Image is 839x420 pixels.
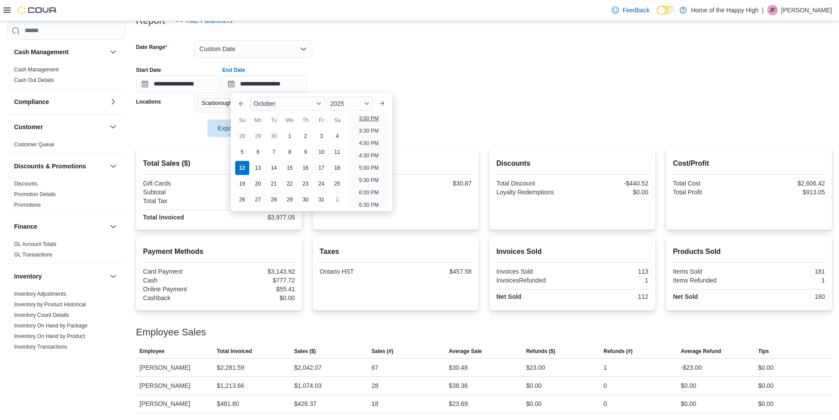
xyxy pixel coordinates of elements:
[14,323,88,329] a: Inventory On Hand by Package
[314,193,329,207] div: day-31
[143,158,295,169] h2: Total Sales ($)
[221,294,295,301] div: $0.00
[355,200,382,210] li: 6:30 PM
[449,362,468,373] div: $30.48
[7,139,126,153] div: Customer
[330,177,344,191] div: day-25
[496,268,571,275] div: Invoices Sold
[136,327,206,338] h3: Employee Sales
[496,180,571,187] div: Total Discount
[207,119,257,137] button: Export
[681,348,721,355] span: Average Refund
[750,180,825,187] div: $2,606.42
[673,158,825,169] h2: Cost/Profit
[251,177,265,191] div: day-20
[283,161,297,175] div: day-15
[603,398,607,409] div: 0
[14,191,56,197] a: Promotion Details
[496,246,648,257] h2: Invoices Sold
[7,289,126,419] div: Inventory
[781,5,832,15] p: [PERSON_NAME]
[235,161,249,175] div: day-12
[330,193,344,207] div: day-1
[14,344,67,350] a: Inventory Transactions
[14,301,86,308] span: Inventory by Product Historical
[355,113,382,124] li: 3:00 PM
[14,123,106,131] button: Customer
[14,123,43,131] h3: Customer
[608,1,653,19] a: Feedback
[397,180,472,187] div: $30.87
[143,294,218,301] div: Cashback
[603,362,607,373] div: 1
[372,362,379,373] div: 67
[251,145,265,159] div: day-6
[14,301,86,308] a: Inventory by Product Historical
[314,161,329,175] div: day-17
[372,348,393,355] span: Sales (#)
[267,161,281,175] div: day-14
[294,348,316,355] span: Sales ($)
[496,293,521,300] strong: Net Sold
[762,5,764,15] p: |
[327,97,373,111] div: Button. Open the year selector. 2025 is currently selected.
[14,191,56,198] span: Promotion Details
[574,189,648,196] div: $0.00
[14,201,41,208] span: Promotions
[14,322,88,329] span: Inventory On Hand by Package
[14,222,106,231] button: Finance
[221,277,295,284] div: $777.72
[254,100,276,107] span: October
[14,181,37,187] a: Discounts
[136,377,214,394] div: [PERSON_NAME]
[14,48,106,56] button: Cash Management
[14,251,52,258] span: GL Transactions
[221,268,295,275] div: $3,143.92
[143,189,218,196] div: Subtotal
[221,286,295,293] div: $55.41
[221,189,295,196] div: $3,519.47
[14,272,42,281] h3: Inventory
[198,98,281,108] span: Scarborough - Morningside Crossing - Fire & Flower
[681,380,696,391] div: $0.00
[449,380,468,391] div: $38.36
[375,97,389,111] button: Next month
[673,277,747,284] div: Items Refunded
[235,113,249,127] div: Su
[235,145,249,159] div: day-5
[14,241,56,247] a: GL Account Totals
[496,277,571,284] div: InvoicesRefunded
[140,348,165,355] span: Employee
[299,129,313,143] div: day-2
[14,66,59,73] span: Cash Management
[496,158,648,169] h2: Discounts
[449,398,468,409] div: $23.69
[14,141,54,148] a: Customer Queue
[14,291,66,297] a: Inventory Adjustments
[108,161,118,171] button: Discounts & Promotions
[330,129,344,143] div: day-4
[136,44,167,51] label: Date Range
[750,277,825,284] div: 1
[330,145,344,159] div: day-11
[14,141,54,148] span: Customer Queue
[574,268,648,275] div: 113
[294,380,322,391] div: $1,074.03
[108,97,118,107] button: Compliance
[251,161,265,175] div: day-13
[673,246,825,257] h2: Products Sold
[7,239,126,264] div: Finance
[14,312,69,318] a: Inventory Count Details
[14,290,66,297] span: Inventory Adjustments
[769,5,775,15] span: JF
[7,64,126,89] div: Cash Management
[143,277,218,284] div: Cash
[222,75,307,93] input: Press the down key to enter a popover containing a calendar. Press the escape key to close the po...
[14,333,85,340] span: Inventory On Hand by Product
[251,193,265,207] div: day-27
[673,180,747,187] div: Total Cost
[355,187,382,198] li: 6:00 PM
[758,348,769,355] span: Tips
[449,348,482,355] span: Average Sale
